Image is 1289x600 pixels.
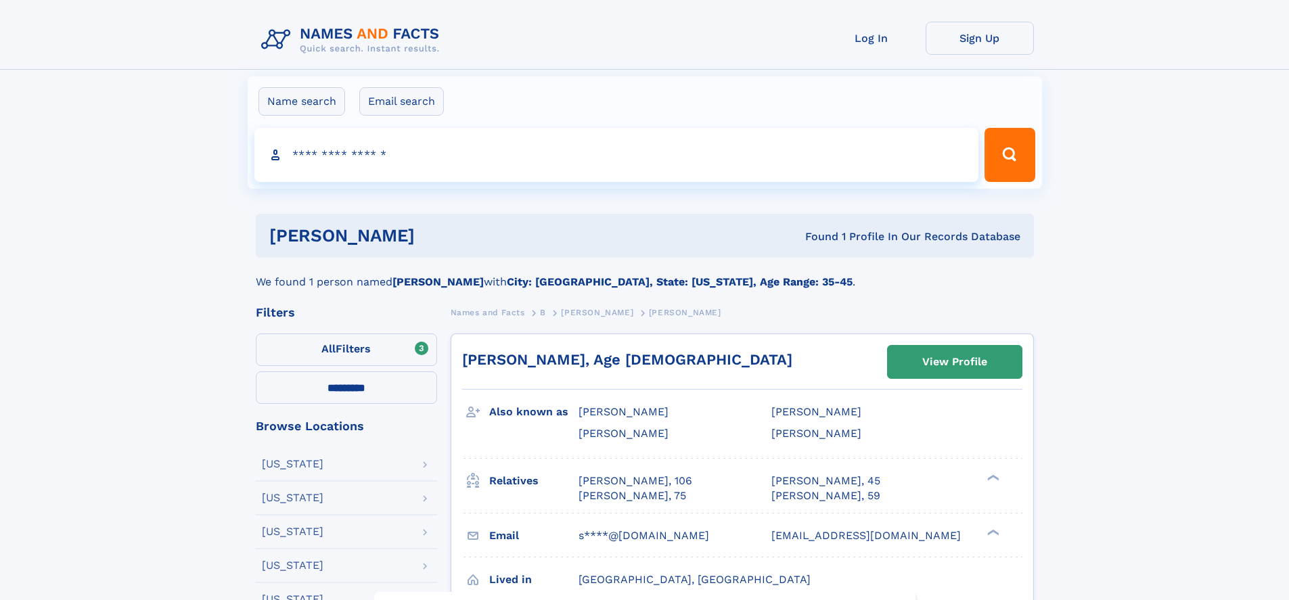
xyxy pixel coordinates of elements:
img: Logo Names and Facts [256,22,451,58]
span: [PERSON_NAME] [771,405,861,418]
b: City: [GEOGRAPHIC_DATA], State: [US_STATE], Age Range: 35-45 [507,275,853,288]
div: [US_STATE] [262,560,323,571]
button: Search Button [985,128,1035,182]
b: [PERSON_NAME] [392,275,484,288]
h3: Relatives [489,469,579,492]
a: [PERSON_NAME] [561,304,633,321]
a: B [540,304,546,321]
h3: Lived in [489,568,579,591]
a: Names and Facts [451,304,525,321]
div: [US_STATE] [262,459,323,469]
a: [PERSON_NAME], 75 [579,488,686,503]
div: Filters [256,306,437,319]
h1: [PERSON_NAME] [269,227,610,244]
div: ❯ [984,528,1000,536]
span: [PERSON_NAME] [649,308,721,317]
a: [PERSON_NAME], 59 [771,488,880,503]
div: View Profile [922,346,987,377]
label: Name search [258,87,345,116]
div: [US_STATE] [262,526,323,537]
span: [PERSON_NAME] [561,308,633,317]
label: Filters [256,333,437,366]
a: Log In [817,22,926,55]
span: [EMAIL_ADDRESS][DOMAIN_NAME] [771,529,961,542]
a: [PERSON_NAME], 45 [771,474,880,488]
span: B [540,308,546,317]
span: [GEOGRAPHIC_DATA], [GEOGRAPHIC_DATA] [579,573,811,586]
div: Found 1 Profile In Our Records Database [610,229,1020,244]
a: [PERSON_NAME], Age [DEMOGRAPHIC_DATA] [462,351,792,368]
a: [PERSON_NAME], 106 [579,474,692,488]
span: All [321,342,336,355]
a: Sign Up [926,22,1034,55]
span: [PERSON_NAME] [579,405,669,418]
div: ❯ [984,473,1000,482]
h3: Email [489,524,579,547]
label: Email search [359,87,444,116]
h3: Also known as [489,400,579,423]
div: [US_STATE] [262,492,323,503]
span: [PERSON_NAME] [579,427,669,440]
div: We found 1 person named with . [256,258,1034,290]
span: [PERSON_NAME] [771,427,861,440]
div: Browse Locations [256,420,437,432]
a: View Profile [888,346,1022,378]
input: search input [254,128,979,182]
